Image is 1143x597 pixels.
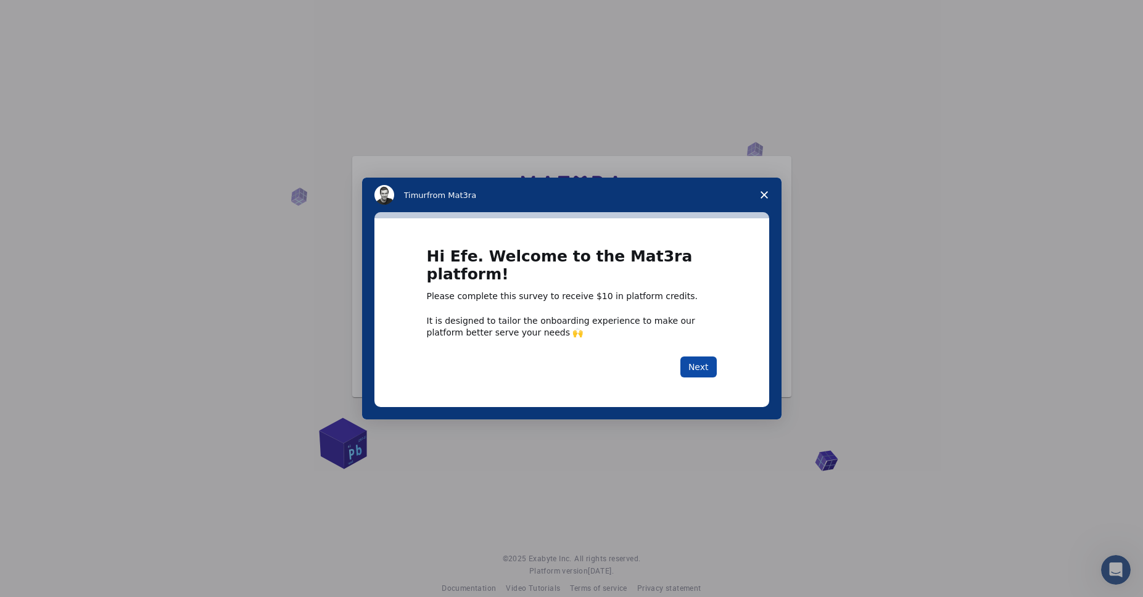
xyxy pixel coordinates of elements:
button: Next [680,356,717,377]
div: Please complete this survey to receive $10 in platform credits. [427,290,717,303]
span: from Mat3ra [427,191,476,200]
h1: Hi Efe. Welcome to the Mat3ra platform! [427,248,717,290]
div: It is designed to tailor the onboarding experience to make our platform better serve your needs 🙌 [427,315,717,337]
span: Support [26,9,70,20]
img: Profile image for Timur [374,185,394,205]
span: Timur [404,191,427,200]
span: Close survey [747,178,782,212]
